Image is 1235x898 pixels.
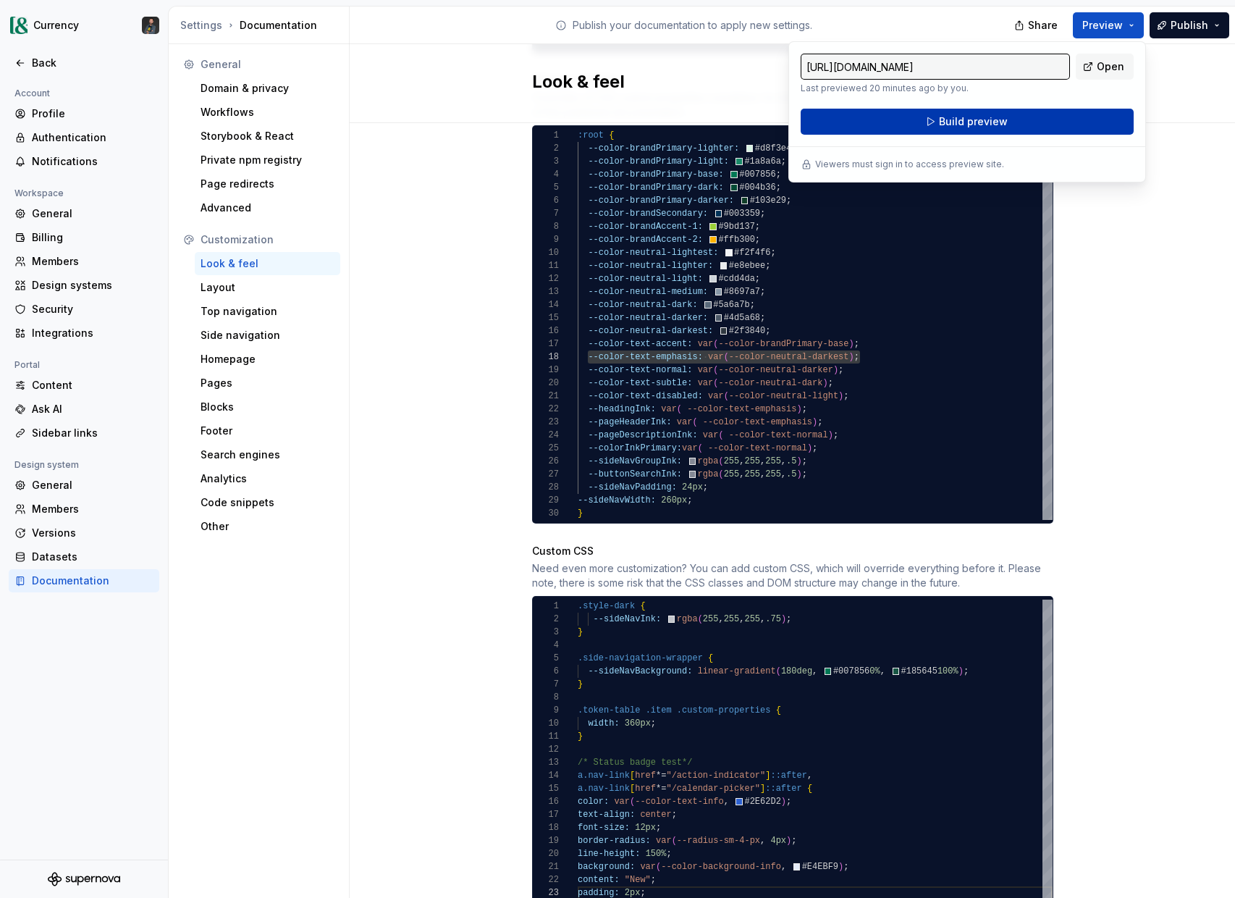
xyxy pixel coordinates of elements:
span: --color-brandAccent-2: [588,235,702,245]
div: 26 [533,455,559,468]
span: , [718,614,723,624]
div: 5 [533,181,559,194]
span: #185645 [901,666,937,676]
a: Supernova Logo [48,872,120,886]
span: ( [718,456,723,466]
span: --pageHeaderInk: [588,417,671,427]
span: ( [713,339,718,349]
span: 255 [744,456,760,466]
span: #e8ebee [728,261,764,271]
span: , [812,666,817,676]
span: ( [718,430,723,440]
span: ; [702,482,707,492]
div: Documentation [32,574,153,588]
div: Code snippets [201,495,334,510]
span: 255 [765,456,781,466]
span: ; [775,169,780,180]
a: Other [195,515,340,538]
span: --color-text-normal [728,430,827,440]
span: --color-text-emphasis: [588,352,702,362]
a: General [9,202,159,225]
span: ; [760,313,765,323]
span: --color-brandSecondary: [588,209,708,219]
span: ; [801,404,806,414]
span: --color-neutral-darkest [728,352,848,362]
div: Sidebar links [32,426,153,440]
div: General [32,206,153,221]
a: Pages [195,372,340,395]
span: rgba [697,456,718,466]
div: Notifications [32,154,153,169]
span: linear-gradient [697,666,775,676]
div: Content [32,378,153,393]
div: 3 [533,626,559,639]
span: --color-text-emphasis [687,404,796,414]
div: Search engines [201,448,334,462]
span: 255 [765,469,781,479]
span: Publish [1171,18,1208,33]
div: 23 [533,416,559,429]
span: var [697,365,713,375]
span: var [682,443,698,453]
a: Back [9,51,159,75]
span: --color-neutral-darker [718,365,833,375]
div: Homepage [201,352,334,366]
span: ; [754,222,759,232]
div: Page redirects [201,177,334,191]
span: , [739,469,744,479]
div: Blocks [201,400,334,414]
span: ; [838,365,843,375]
span: , [780,456,785,466]
span: var [702,430,718,440]
span: ; [775,182,780,193]
span: #f2f4f6 [734,248,770,258]
span: #2f3840 [728,326,764,336]
span: ; [754,274,759,284]
span: --color-neutral-light [728,391,838,401]
span: var [676,417,692,427]
span: #d8f3e4 [754,143,791,154]
span: ) [838,391,843,401]
span: ; [770,248,775,258]
span: ) [848,352,853,362]
span: 255 [744,469,760,479]
span: ; [853,339,859,349]
span: ( [713,378,718,388]
div: 2 [533,613,559,626]
div: 25 [533,442,559,455]
span: ( [676,404,681,414]
div: Authentication [32,130,153,145]
span: ; [833,430,838,440]
button: Build preview [801,109,1134,135]
span: , [880,666,885,676]
div: Design system [9,456,85,474]
span: #003359 [723,209,759,219]
span: } [578,508,583,519]
span: --color-text-accent: [588,339,692,349]
span: var [708,352,724,362]
p: Viewers must sign in to access preview site. [815,159,1004,170]
span: ) [848,339,853,349]
a: Members [9,498,159,521]
div: Security [32,302,153,316]
a: Profile [9,102,159,125]
span: --sideNavBackground: [588,666,692,676]
span: ; [801,469,806,479]
span: #ffb300 [718,235,754,245]
button: CurrencyPatrick [3,9,165,41]
span: --color-neutral-darkest: [588,326,713,336]
p: Publish your documentation to apply new settings. [573,18,812,33]
span: var [697,339,713,349]
div: 22 [533,403,559,416]
span: ( [718,469,723,479]
a: Billing [9,226,159,249]
button: Share [1007,12,1067,38]
div: 6 [533,194,559,207]
div: Members [32,502,153,516]
span: --color-text-emphasis [702,417,812,427]
span: ( [723,391,728,401]
div: 16 [533,324,559,337]
span: #007856 [739,169,775,180]
span: ; [754,235,759,245]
